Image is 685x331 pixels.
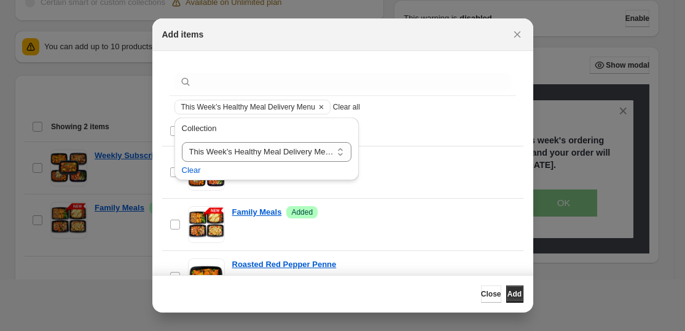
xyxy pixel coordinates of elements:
a: Roasted Red Pepper Penne [232,258,337,271]
button: Close [509,26,526,43]
a: Family Meals [232,206,282,218]
img: Family Meals [188,206,225,243]
span: Close [481,289,501,299]
h2: Add items [162,28,204,41]
button: Clear all [333,100,360,114]
button: Clear [315,100,327,114]
img: Roasted Red Pepper Penne [188,258,225,295]
span: Added [291,207,313,217]
button: Add [506,285,523,303]
span: Clear all [333,102,360,112]
span: Add [507,289,522,299]
span: Collection [182,124,217,133]
button: Clear [182,164,201,177]
span: This Week’s Healthy Meal Delivery Menu [181,102,315,112]
button: Close [481,285,501,303]
button: This Week’s Healthy Meal Delivery Menu [175,100,315,114]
